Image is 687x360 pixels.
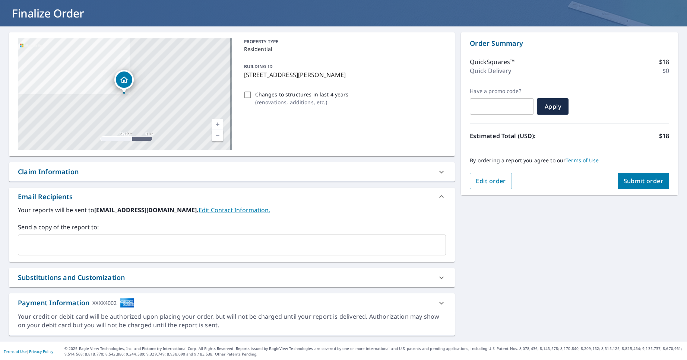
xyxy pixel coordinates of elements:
[212,130,223,141] a: Current Level 17, Zoom Out
[9,6,678,21] h1: Finalize Order
[476,177,506,185] span: Edit order
[470,131,569,140] p: Estimated Total (USD):
[94,206,199,214] b: [EMAIL_ADDRESS][DOMAIN_NAME].
[18,273,125,283] div: Substitutions and Customization
[566,157,599,164] a: Terms of Use
[470,38,669,48] p: Order Summary
[470,157,669,164] p: By ordering a report you agree to our
[662,66,669,75] p: $0
[244,63,273,70] p: BUILDING ID
[9,293,455,312] div: Payment InformationXXXX4002cardImage
[244,70,443,79] p: [STREET_ADDRESS][PERSON_NAME]
[9,268,455,287] div: Substitutions and Customization
[470,66,511,75] p: Quick Delivery
[659,131,669,140] p: $18
[64,346,683,357] p: © 2025 Eagle View Technologies, Inc. and Pictometry International Corp. All Rights Reserved. Repo...
[543,102,563,111] span: Apply
[4,349,53,354] p: |
[255,90,349,98] p: Changes to structures in last 4 years
[470,57,515,66] p: QuickSquares™
[470,88,534,95] label: Have a promo code?
[624,177,664,185] span: Submit order
[18,192,73,202] div: Email Recipients
[18,312,446,329] div: Your credit or debit card will be authorized upon placing your order, but will not be charged unt...
[470,173,512,189] button: Edit order
[29,349,53,354] a: Privacy Policy
[18,206,446,214] label: Your reports will be sent to
[212,119,223,130] a: Current Level 17, Zoom In
[92,298,117,308] div: XXXX4002
[255,98,349,106] p: ( renovations, additions, etc. )
[244,45,443,53] p: Residential
[4,349,27,354] a: Terms of Use
[537,98,569,115] button: Apply
[18,167,79,177] div: Claim Information
[9,188,455,206] div: Email Recipients
[18,298,134,308] div: Payment Information
[114,70,134,93] div: Dropped pin, building 1, Residential property, 4621 David Dr Bristol, PA 19007
[659,57,669,66] p: $18
[618,173,669,189] button: Submit order
[9,162,455,181] div: Claim Information
[199,206,270,214] a: EditContactInfo
[244,38,443,45] p: PROPERTY TYPE
[120,298,134,308] img: cardImage
[18,223,446,232] label: Send a copy of the report to:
